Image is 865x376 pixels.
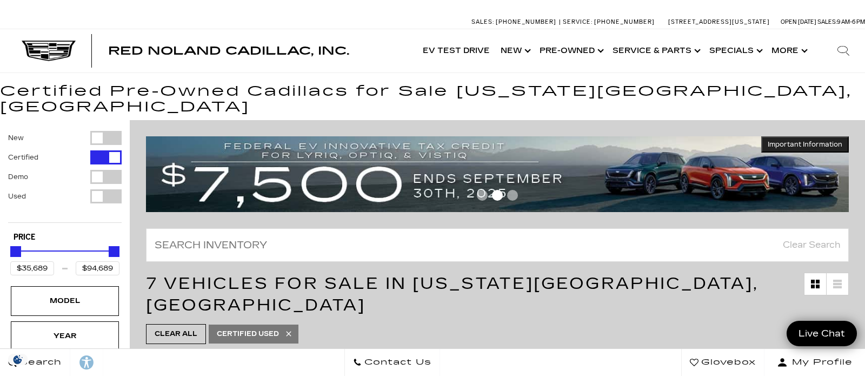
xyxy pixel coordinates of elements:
a: Service: [PHONE_NUMBER] [559,19,657,25]
span: [PHONE_NUMBER] [496,18,556,25]
a: Glovebox [681,349,764,376]
a: EV Test Drive [417,29,495,72]
input: Minimum [10,261,54,275]
button: More [766,29,811,72]
div: Price [10,242,119,275]
a: Live Chat [787,321,857,346]
span: Contact Us [362,355,431,370]
span: Go to slide 2 [492,190,503,201]
input: Search Inventory [146,228,849,262]
span: Go to slide 1 [477,190,488,201]
span: Live Chat [793,327,850,340]
span: Search [17,355,62,370]
span: Sales: [817,18,837,25]
a: New [495,29,534,72]
span: Sales: [471,18,494,25]
span: Go to slide 3 [507,190,518,201]
span: Clear All [155,327,197,341]
span: Open [DATE] [781,18,816,25]
div: Maximum Price [109,246,119,257]
div: YearYear [11,321,119,351]
img: Opt-Out Icon [5,354,30,365]
span: Certified Used [217,327,279,341]
a: Sales: [PHONE_NUMBER] [471,19,559,25]
a: Service & Parts [607,29,704,72]
div: Year [38,330,92,342]
h5: Price [14,233,116,242]
a: Pre-Owned [534,29,607,72]
label: Certified [8,152,38,163]
section: Click to Open Cookie Consent Modal [5,354,30,365]
label: Used [8,191,26,202]
label: New [8,133,24,143]
input: Maximum [76,261,119,275]
span: Service: [563,18,593,25]
span: 7 Vehicles for Sale in [US_STATE][GEOGRAPHIC_DATA], [GEOGRAPHIC_DATA] [146,274,758,315]
span: [PHONE_NUMBER] [594,18,655,25]
span: 9 AM-6 PM [837,18,865,25]
div: Minimum Price [10,246,21,257]
img: Cadillac Dark Logo with Cadillac White Text [22,41,76,61]
span: Glovebox [698,355,756,370]
div: ModelModel [11,286,119,315]
span: My Profile [788,355,853,370]
a: Contact Us [344,349,440,376]
a: Specials [704,29,766,72]
span: Red Noland Cadillac, Inc. [108,44,349,57]
a: [STREET_ADDRESS][US_STATE] [668,18,770,25]
button: Open user profile menu [764,349,865,376]
img: vrp-tax-ending-august-version [146,136,849,212]
div: Filter by Vehicle Type [8,131,122,222]
label: Demo [8,171,28,182]
span: Important Information [768,140,842,149]
div: Model [38,295,92,307]
a: Red Noland Cadillac, Inc. [108,45,349,56]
